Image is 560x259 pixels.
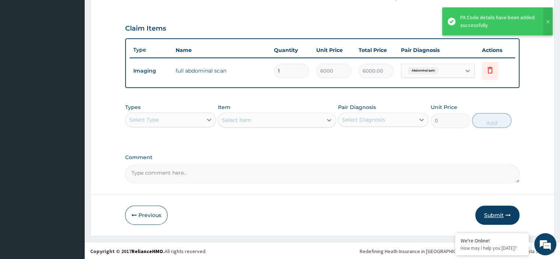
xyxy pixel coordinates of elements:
[172,63,270,78] td: full abdominal scan
[130,64,172,78] td: Imaging
[38,41,124,51] div: Chat with us now
[270,43,313,57] th: Quantity
[125,104,141,111] label: Types
[125,25,166,33] h3: Claim Items
[431,104,457,111] label: Unit Price
[14,37,30,55] img: d_794563401_company_1708531726252_794563401
[121,4,138,21] div: Minimize live chat window
[172,43,270,57] th: Name
[342,116,385,123] div: Select Diagnosis
[129,116,159,123] div: Select Type
[125,206,168,225] button: Previous
[355,43,397,57] th: Total Price
[313,43,355,57] th: Unit Price
[461,237,523,244] div: We're Online!
[460,14,536,29] div: PA Code details have been added successfully
[125,154,519,161] label: Comment
[475,206,520,225] button: Submit
[43,81,102,155] span: We're online!
[397,43,478,57] th: Pair Diagnosis
[131,248,163,255] a: RelianceHMO
[218,104,230,111] label: Item
[478,43,515,57] th: Actions
[408,67,439,74] span: Abdominal pain
[360,248,554,255] div: Redefining Heath Insurance in [GEOGRAPHIC_DATA] using Telemedicine and Data Science!
[472,113,511,128] button: Add
[130,43,172,57] th: Type
[338,104,376,111] label: Pair Diagnosis
[90,248,165,255] strong: Copyright © 2017 .
[4,177,140,203] textarea: Type your message and hit 'Enter'
[461,245,523,251] p: How may I help you today?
